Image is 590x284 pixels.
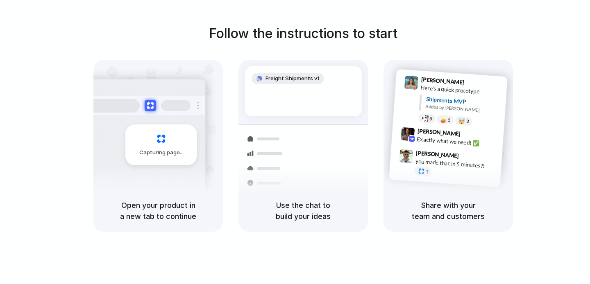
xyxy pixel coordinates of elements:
span: Capturing page [139,149,185,157]
span: 9:47 AM [461,152,478,162]
span: Freight Shipments v1 [265,74,319,83]
span: [PERSON_NAME] [417,126,461,138]
div: Here's a quick prototype [420,83,502,97]
span: 1 [426,169,429,174]
span: [PERSON_NAME] [416,149,459,160]
h5: Use the chat to build your ideas [248,200,358,222]
span: [PERSON_NAME] [421,75,464,87]
div: Exactly what we need! ✅ [417,135,499,149]
span: 9:41 AM [467,79,483,89]
span: 3 [466,119,469,124]
div: Shipments MVP [426,95,501,108]
h5: Share with your team and customers [393,200,503,222]
span: 9:42 AM [463,131,480,140]
span: 5 [448,118,451,122]
span: 8 [429,117,432,121]
h5: Open your product in a new tab to continue [103,200,213,222]
div: you made that in 5 minutes?! [415,157,497,171]
div: Added by [PERSON_NAME] [425,103,501,115]
div: 🤯 [458,118,465,124]
h1: Follow the instructions to start [209,24,397,43]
